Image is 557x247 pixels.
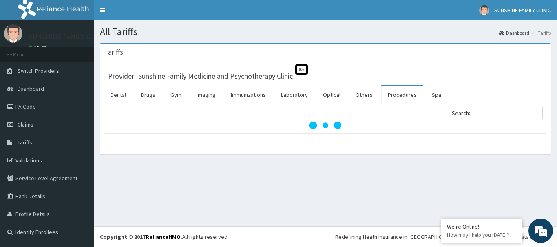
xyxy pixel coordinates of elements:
img: User Image [4,24,22,43]
div: Redefining Heath Insurance in [GEOGRAPHIC_DATA] using Telemedicine and Data Science! [335,233,551,241]
a: Online [29,44,48,50]
a: Dental [104,86,133,103]
a: Procedures [381,86,423,103]
div: We're Online! [447,223,516,230]
span: Switch Providers [18,67,59,74]
span: SUNSHINE FAMILY CLINIC [494,7,551,14]
span: Dashboard [18,85,44,92]
label: Search: [452,107,543,119]
input: Search: [473,107,543,119]
a: Laboratory [274,86,314,103]
a: Gym [164,86,188,103]
h1: All Tariffs [100,26,551,37]
a: Imaging [190,86,222,103]
li: Tariffs [530,29,551,36]
p: SUNSHINE FAMILY CLINIC [29,33,107,40]
strong: Copyright © 2017 . [100,233,182,240]
span: Claims [18,121,33,128]
a: Others [349,86,379,103]
a: RelianceHMO [146,233,181,240]
footer: All rights reserved. [94,226,557,247]
svg: audio-loading [309,109,342,142]
a: Immunizations [224,86,272,103]
h3: Tariffs [104,48,123,56]
h3: Provider - Sunshine Family Medicine and Psychotherapy Clinic [108,72,293,80]
a: Drugs [135,86,162,103]
span: St [295,64,308,75]
a: Dashboard [499,29,529,36]
p: How may I help you today? [447,232,516,238]
span: Tariffs [18,139,32,146]
a: Spa [425,86,448,103]
a: Optical [316,86,347,103]
img: User Image [479,5,489,15]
